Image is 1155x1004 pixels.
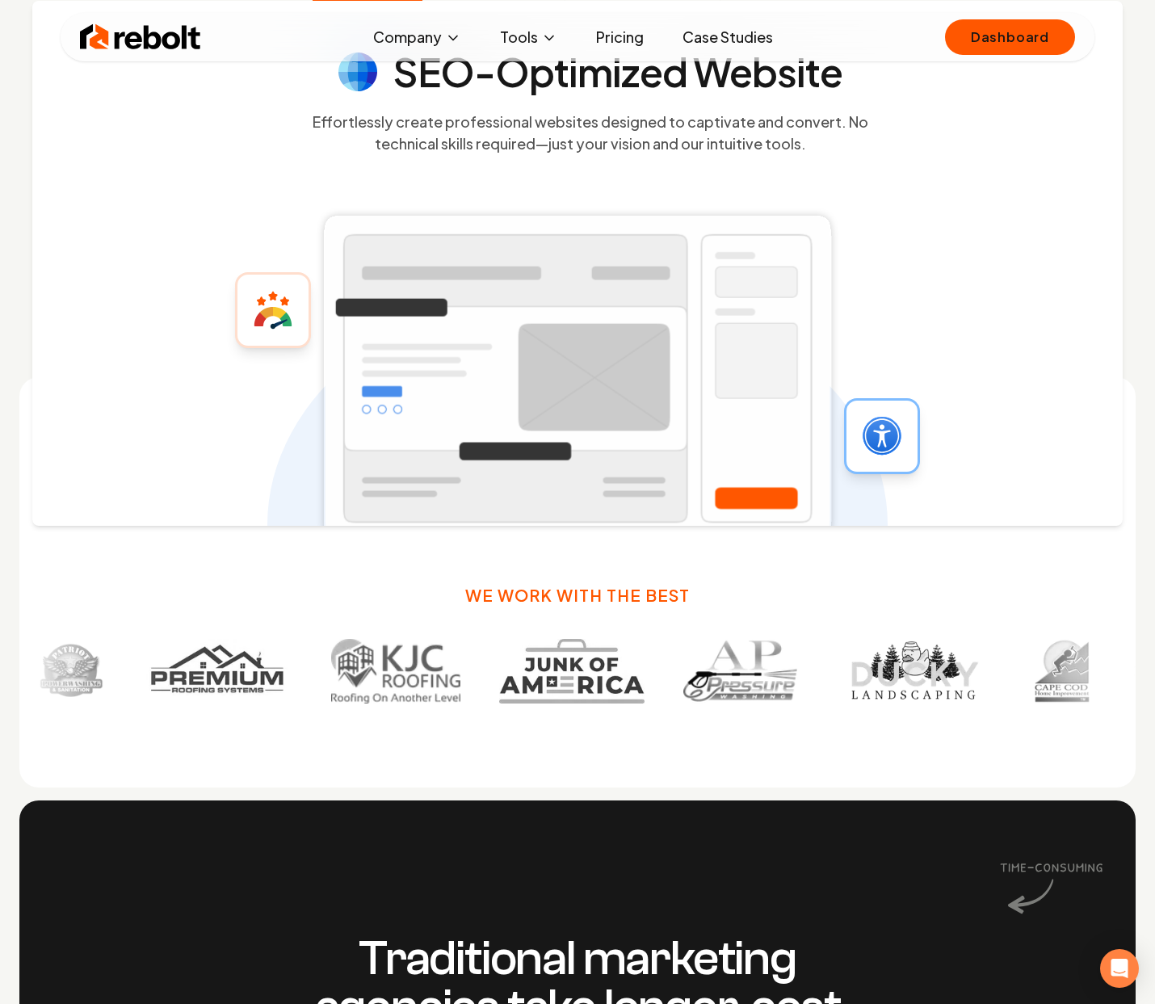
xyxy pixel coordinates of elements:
img: Customer 7 [1030,639,1094,704]
img: Customer 3 [331,639,460,704]
img: Customer 4 [499,639,645,704]
h3: We work with the best [465,584,690,607]
a: Pricing [583,21,657,53]
img: Customer 6 [837,639,991,704]
h4: SEO-Optimized Website [393,53,842,91]
a: Dashboard [945,19,1075,55]
a: Case Studies [670,21,786,53]
img: Customer 1 [39,639,103,704]
button: Tools [487,21,570,53]
img: Customer 2 [142,639,292,704]
button: Company [360,21,474,53]
img: Rebolt Logo [80,21,201,53]
div: Open Intercom Messenger [1100,949,1139,988]
img: Customer 5 [683,639,798,704]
